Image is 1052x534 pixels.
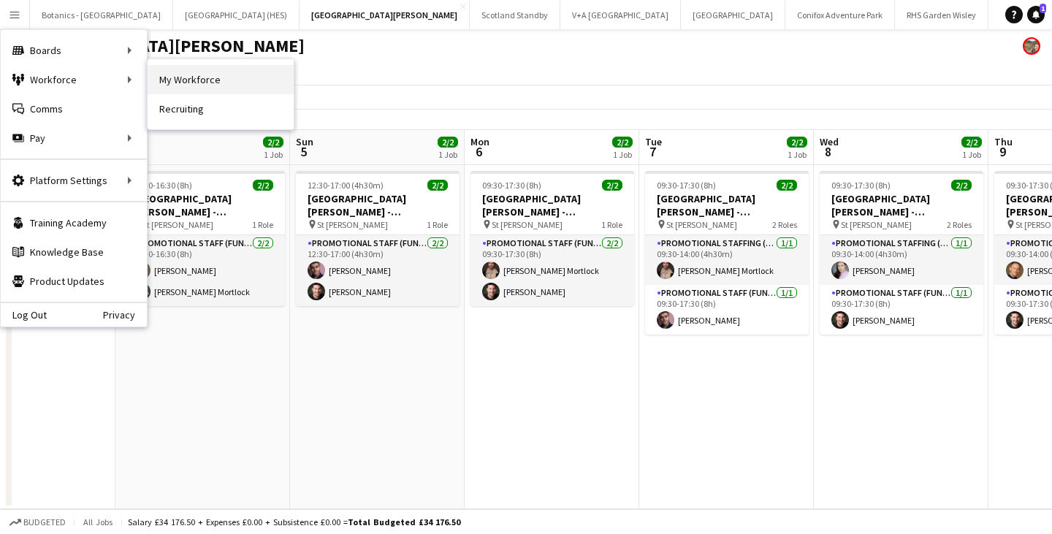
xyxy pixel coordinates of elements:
span: 2 Roles [772,219,797,230]
app-card-role: Promotional Staff (Fundraiser)1/109:30-17:30 (8h)[PERSON_NAME] [820,285,983,335]
span: Mon [470,135,489,148]
app-job-card: 12:30-17:00 (4h30m)2/2[GEOGRAPHIC_DATA][PERSON_NAME] - Fundraising St [PERSON_NAME]1 RolePromotio... [296,171,460,306]
app-job-card: 09:30-17:30 (8h)2/2[GEOGRAPHIC_DATA][PERSON_NAME] - Fundraising St [PERSON_NAME]1 RolePromotional... [470,171,634,306]
span: 2/2 [263,137,283,148]
span: 12:30-17:00 (4h30m) [308,180,384,191]
button: Budgeted [7,514,68,530]
span: Budgeted [23,517,66,527]
button: [GEOGRAPHIC_DATA] (HES) [173,1,300,29]
h3: [GEOGRAPHIC_DATA][PERSON_NAME] - Fundraising [296,192,460,218]
h3: [GEOGRAPHIC_DATA][PERSON_NAME] - Fundraising [121,192,285,218]
span: 1 [1040,4,1046,13]
span: 7 [643,143,662,160]
a: Recruiting [148,94,294,123]
app-card-role: Promotional Staff (Fundraiser)2/212:30-17:00 (4h30m)[PERSON_NAME][PERSON_NAME] [296,235,460,306]
span: St [PERSON_NAME] [666,219,737,230]
span: Thu [994,135,1013,148]
div: 1 Job [962,149,981,160]
app-card-role: Promotional Staff (Fundraiser)1/109:30-17:30 (8h)[PERSON_NAME] [645,285,809,335]
span: Wed [820,135,839,148]
span: 2/2 [787,137,807,148]
a: My Workforce [148,65,294,94]
div: Pay [1,123,147,153]
app-card-role: Promotional Staff (Fundraiser)2/209:30-17:30 (8h)[PERSON_NAME] Mortlock[PERSON_NAME] [470,235,634,306]
span: 2/2 [612,137,633,148]
a: Privacy [103,309,147,321]
app-card-role: Promotional Staffing (Promotional Staff)1/109:30-14:00 (4h30m)[PERSON_NAME] [820,235,983,285]
button: [GEOGRAPHIC_DATA] [681,1,785,29]
span: 1 Role [601,219,622,230]
span: 2/2 [961,137,982,148]
a: Log Out [1,309,47,321]
button: RHS Garden Wisley [895,1,988,29]
span: St [PERSON_NAME] [841,219,912,230]
a: Knowledge Base [1,237,147,267]
app-job-card: 08:30-16:30 (8h)2/2[GEOGRAPHIC_DATA][PERSON_NAME] - Fundraising St [PERSON_NAME]1 RolePromotional... [121,171,285,306]
h3: [GEOGRAPHIC_DATA][PERSON_NAME] - Fundraising [820,192,983,218]
span: 09:30-17:30 (8h) [482,180,541,191]
span: 09:30-17:30 (8h) [657,180,716,191]
span: 6 [468,143,489,160]
app-card-role: Promotional Staff (Fundraiser)2/208:30-16:30 (8h)[PERSON_NAME][PERSON_NAME] Mortlock [121,235,285,306]
span: 5 [294,143,313,160]
span: Tue [645,135,662,148]
a: Product Updates [1,267,147,296]
a: 1 [1027,6,1045,23]
button: V+A [GEOGRAPHIC_DATA] [560,1,681,29]
span: 2/2 [427,180,448,191]
span: 2/2 [777,180,797,191]
h1: [GEOGRAPHIC_DATA][PERSON_NAME] [12,35,305,57]
button: [GEOGRAPHIC_DATA][PERSON_NAME] [300,1,470,29]
div: 1 Job [264,149,283,160]
span: 9 [992,143,1013,160]
div: Workforce [1,65,147,94]
div: Platform Settings [1,166,147,195]
span: St [PERSON_NAME] [492,219,563,230]
a: Comms [1,94,147,123]
span: All jobs [80,516,115,527]
span: 2 Roles [947,219,972,230]
span: 1 Role [252,219,273,230]
span: St [PERSON_NAME] [142,219,213,230]
a: Training Academy [1,208,147,237]
span: Total Budgeted £34 176.50 [348,516,460,527]
button: Conifox Adventure Park [785,1,895,29]
span: St [PERSON_NAME] [317,219,388,230]
span: 08:30-16:30 (8h) [133,180,192,191]
h3: [GEOGRAPHIC_DATA][PERSON_NAME] - Fundraising [645,192,809,218]
div: 1 Job [438,149,457,160]
span: 8 [817,143,839,160]
h3: [GEOGRAPHIC_DATA][PERSON_NAME] - Fundraising [470,192,634,218]
div: Salary £34 176.50 + Expenses £0.00 + Subsistence £0.00 = [128,516,460,527]
div: Boards [1,36,147,65]
div: 1 Job [613,149,632,160]
span: 1 Role [427,219,448,230]
app-job-card: 09:30-17:30 (8h)2/2[GEOGRAPHIC_DATA][PERSON_NAME] - Fundraising St [PERSON_NAME]2 RolesPromotiona... [820,171,983,335]
span: 09:30-17:30 (8h) [831,180,891,191]
span: 2/2 [438,137,458,148]
app-card-role: Promotional Staffing (Promotional Staff)1/109:30-14:00 (4h30m)[PERSON_NAME] Mortlock [645,235,809,285]
app-job-card: 09:30-17:30 (8h)2/2[GEOGRAPHIC_DATA][PERSON_NAME] - Fundraising St [PERSON_NAME]2 RolesPromotiona... [645,171,809,335]
span: Sun [296,135,313,148]
span: 2/2 [951,180,972,191]
app-user-avatar: Alyce Paton [1023,37,1040,55]
button: Scotland Standby [470,1,560,29]
span: 2/2 [253,180,273,191]
div: 1 Job [788,149,807,160]
span: 2/2 [602,180,622,191]
button: Botanics - [GEOGRAPHIC_DATA] [30,1,173,29]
